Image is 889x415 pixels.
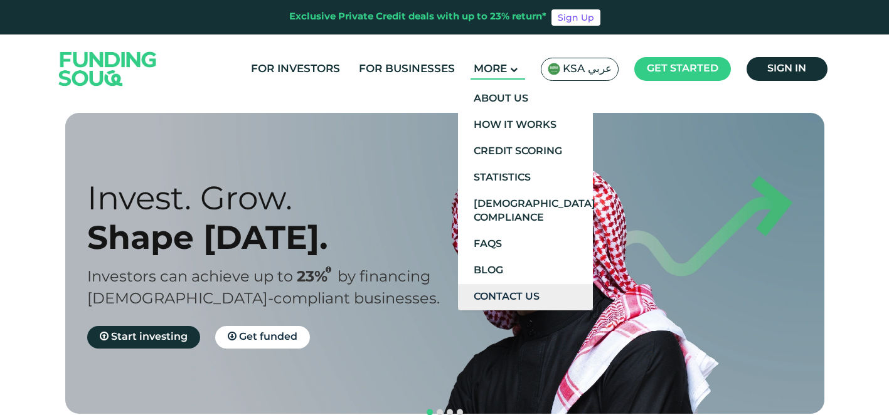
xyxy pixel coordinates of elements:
[87,326,200,349] a: Start investing
[458,86,593,112] a: About Us
[289,10,546,24] div: Exclusive Private Credit deals with up to 23% return*
[551,9,600,26] a: Sign Up
[563,62,612,76] span: KSA عربي
[458,191,593,231] a: [DEMOGRAPHIC_DATA] Compliance
[215,326,310,349] a: Get funded
[458,112,593,139] a: How It Works
[458,231,593,258] a: FAQs
[548,63,560,75] img: SA Flag
[767,64,806,73] span: Sign in
[297,270,338,285] span: 23%
[474,64,507,75] span: More
[111,332,188,342] span: Start investing
[458,284,593,310] a: Contact Us
[356,59,458,80] a: For Businesses
[458,258,593,284] a: Blog
[87,270,293,285] span: Investors can achieve up to
[326,266,331,273] i: 23% IRR (expected) ~ 15% Net yield (expected)
[87,178,467,218] div: Invest. Grow.
[647,64,718,73] span: Get started
[458,165,593,191] a: Statistics
[87,218,467,257] div: Shape [DATE].
[458,139,593,165] a: Credit Scoring
[248,59,343,80] a: For Investors
[747,57,828,81] a: Sign in
[239,332,297,342] span: Get funded
[46,37,169,100] img: Logo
